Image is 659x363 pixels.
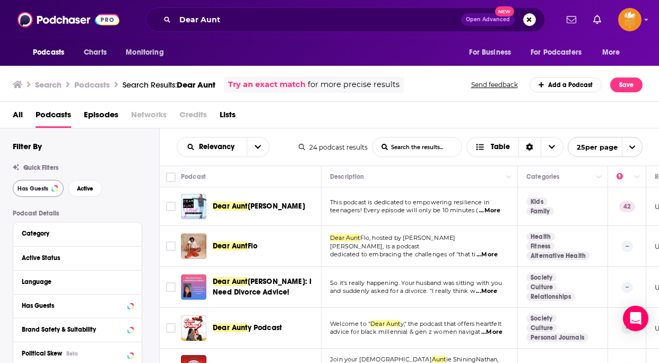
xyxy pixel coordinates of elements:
span: y Podcast [248,323,282,332]
div: Search podcasts, credits, & more... [146,7,545,32]
img: User Profile [618,8,641,31]
span: teenagers! Every episode will only be 10 minutes ( [330,206,479,214]
a: Health [526,232,555,241]
span: ...More [476,287,497,296]
a: Dear Aunty Podcast [213,323,282,333]
span: This podcast is dedicated to empowering resilience in [330,198,489,206]
span: Toggle select row [166,282,176,292]
a: Culture [526,283,557,291]
button: Column Actions [502,171,515,184]
div: Active Status [22,254,126,262]
span: Flo [248,241,258,250]
a: Podcasts [36,106,71,128]
img: Dear Aunt Jessie [181,194,206,219]
a: All [13,106,23,128]
span: Toggle select row [166,323,176,333]
span: Credits [179,106,207,128]
span: [PERSON_NAME]: I Need Divorce Advice! [213,277,311,297]
div: Category [22,230,126,237]
input: Search podcasts, credits, & more... [175,11,461,28]
span: Table [491,143,510,151]
button: Has Guests [13,180,64,197]
span: Political Skew [22,350,62,357]
span: Logged in as ShreveWilliams [618,8,641,31]
span: For Business [469,45,511,60]
button: Category [22,227,133,240]
span: for more precise results [308,79,400,91]
a: Relationships [526,292,575,301]
span: Toggle select row [166,241,176,251]
span: ...More [479,206,500,215]
div: 24 podcast results [299,143,368,151]
span: dedicated to embracing the challenges of "that ti [330,250,475,258]
a: Dear AuntFlo [213,241,257,252]
span: Join your [DEMOGRAPHIC_DATA] [330,356,432,363]
span: Quick Filters [23,164,58,171]
span: Toggle select row [166,202,176,211]
img: Dear Aunty Podcast [181,315,206,341]
a: Culture [526,324,557,332]
span: Dear Aunt [213,202,248,211]
p: 42 [619,201,635,212]
span: Dear Aunt [330,234,360,241]
button: Language [22,275,133,288]
span: Has Guests [18,186,48,192]
div: Sort Direction [518,137,541,157]
button: Column Actions [631,171,644,184]
a: Dear Aunt Susan: I Need Divorce Advice! [181,274,206,300]
span: [PERSON_NAME] [248,202,305,211]
p: Podcast Details [13,210,142,217]
span: ...More [481,328,502,336]
button: open menu [25,42,78,63]
p: -- [621,282,633,292]
div: Brand Safety & Suitability [22,326,124,333]
span: Open Advanced [466,17,510,22]
button: open menu [595,42,634,63]
p: -- [621,241,633,252]
span: Welcome to " [330,320,370,327]
span: Dear Aunt [177,80,215,90]
span: ...More [476,250,498,259]
span: Monitoring [126,45,163,60]
a: Fitness [526,242,554,250]
a: Society [526,273,557,282]
button: open menu [568,137,643,157]
button: Brand Safety & Suitability [22,323,133,336]
h2: Choose List sort [177,137,270,157]
span: Flo, hosted by [PERSON_NAME] [PERSON_NAME], is a podcast [330,234,455,250]
span: Networks [131,106,167,128]
span: Charts [84,45,107,60]
span: Dear Aunt [213,277,248,286]
div: Beta [66,350,78,357]
a: Kids [526,197,548,206]
div: Podcast [181,170,206,183]
span: Lists [220,106,236,128]
button: Send feedback [468,80,521,89]
a: Dear Aunt[PERSON_NAME] [213,201,305,212]
button: open menu [177,143,247,151]
a: Show notifications dropdown [589,11,605,29]
h2: Filter By [13,141,42,151]
span: For Podcasters [531,45,582,60]
img: Dear Aunt Flo [181,234,206,259]
a: Try an exact match [228,79,306,91]
button: Choose View [466,137,563,157]
span: So it's really happening. Your husband was sitting with you [330,279,502,287]
button: Has Guests [22,299,133,312]
a: Charts [77,42,113,63]
span: Dear Aunt [213,241,248,250]
div: Categories [526,170,559,183]
button: Save [610,77,643,92]
a: Society [526,314,557,323]
span: Dear Aunt [370,320,401,327]
a: Alternative Health [526,252,590,260]
span: and suddenly asked for a divorce. "I really think w [330,287,475,295]
a: Show notifications dropdown [562,11,580,29]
